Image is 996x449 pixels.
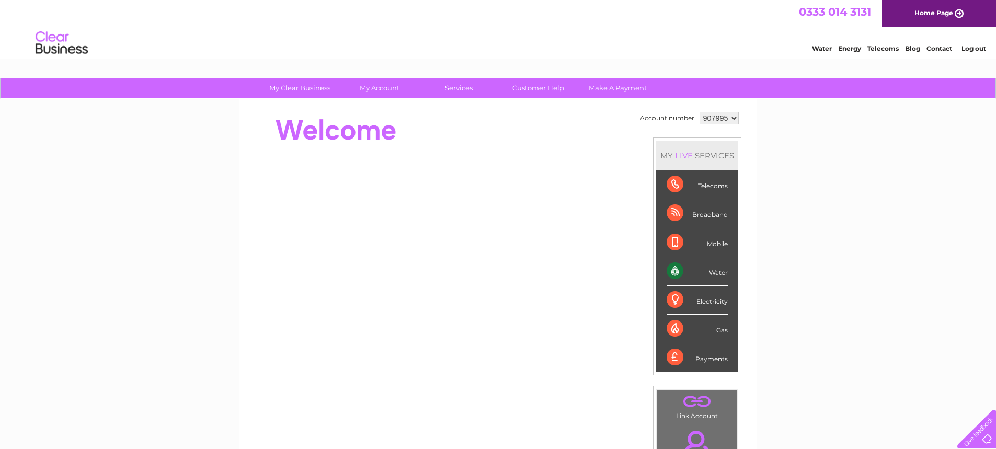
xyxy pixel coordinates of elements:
a: Blog [905,44,920,52]
div: MY SERVICES [656,141,738,170]
div: Clear Business is a trading name of Verastar Limited (registered in [GEOGRAPHIC_DATA] No. 3667643... [251,6,746,51]
a: Make A Payment [575,78,661,98]
div: Water [667,257,728,286]
td: Link Account [657,389,738,422]
div: Electricity [667,286,728,315]
td: Account number [637,109,697,127]
div: Mobile [667,228,728,257]
img: logo.png [35,27,88,59]
a: My Clear Business [257,78,343,98]
a: 0333 014 3131 [799,5,871,18]
div: Broadband [667,199,728,228]
div: Gas [667,315,728,343]
div: Telecoms [667,170,728,199]
a: Services [416,78,502,98]
a: Telecoms [867,44,899,52]
a: Water [812,44,832,52]
a: . [660,393,735,411]
a: Energy [838,44,861,52]
div: LIVE [673,151,695,160]
div: Payments [667,343,728,372]
a: Log out [961,44,986,52]
a: Customer Help [495,78,581,98]
a: Contact [926,44,952,52]
a: My Account [336,78,422,98]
